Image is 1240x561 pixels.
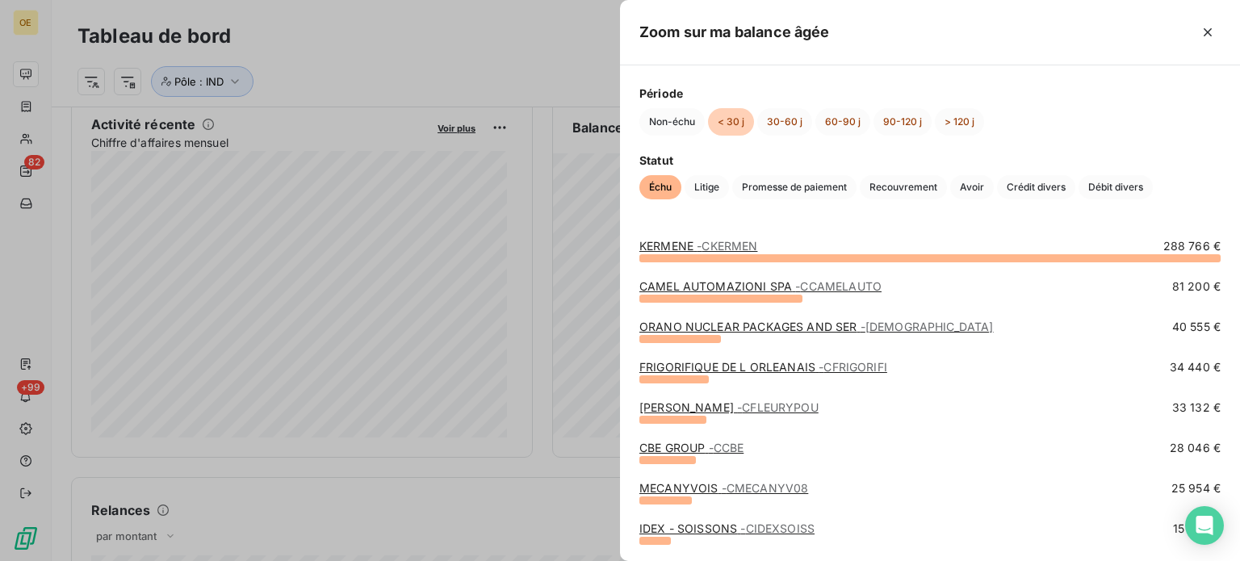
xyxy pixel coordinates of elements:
[639,360,887,374] a: FRIGORIFIQUE DE L ORLEANAIS
[1172,319,1221,335] span: 40 555 €
[709,441,744,454] span: - CCBE
[819,360,887,374] span: - CFRIGORIFI
[639,175,681,199] button: Échu
[1173,521,1221,537] span: 15 600 €
[639,441,744,454] a: CBE GROUP
[639,85,1221,102] span: Période
[1170,359,1221,375] span: 34 440 €
[873,108,932,136] button: 90-120 j
[935,108,984,136] button: > 120 j
[639,279,882,293] a: CAMEL AUTOMAZIONI SPA
[732,175,857,199] button: Promesse de paiement
[639,521,815,535] a: IDEX - SOISSONS
[639,108,705,136] button: Non-échu
[860,175,947,199] button: Recouvrement
[757,108,812,136] button: 30-60 j
[639,400,819,414] a: [PERSON_NAME]
[737,400,819,414] span: - CFLEURYPOU
[708,108,754,136] button: < 30 j
[639,320,994,333] a: ORANO NUCLEAR PACKAGES AND SER
[722,481,809,495] span: - CMECANYV08
[815,108,870,136] button: 60-90 j
[950,175,994,199] button: Avoir
[685,175,729,199] button: Litige
[740,521,815,535] span: - CIDEXSOISS
[1163,238,1221,254] span: 288 766 €
[795,279,882,293] span: - CCAMELAUTO
[697,239,757,253] span: - CKERMEN
[639,152,1221,169] span: Statut
[997,175,1075,199] button: Crédit divers
[1171,480,1221,496] span: 25 954 €
[1172,278,1221,295] span: 81 200 €
[1079,175,1153,199] button: Débit divers
[639,239,757,253] a: KERMENE
[639,21,830,44] h5: Zoom sur ma balance âgée
[1185,506,1224,545] div: Open Intercom Messenger
[1172,400,1221,416] span: 33 132 €
[639,481,808,495] a: MECANYVOIS
[1170,440,1221,456] span: 28 046 €
[861,320,994,333] span: - [DEMOGRAPHIC_DATA]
